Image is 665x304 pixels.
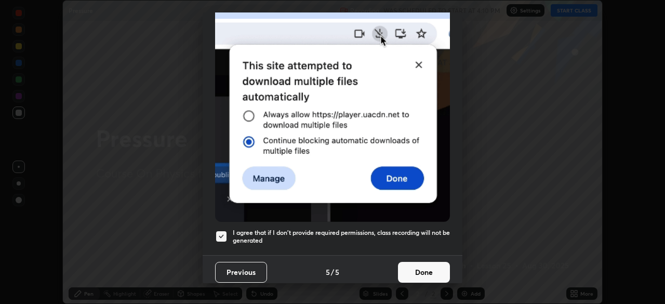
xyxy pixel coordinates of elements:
h4: 5 [326,267,330,277]
button: Previous [215,262,267,283]
h5: I agree that if I don't provide required permissions, class recording will not be generated [233,229,450,245]
h4: / [331,267,334,277]
button: Done [398,262,450,283]
h4: 5 [335,267,339,277]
